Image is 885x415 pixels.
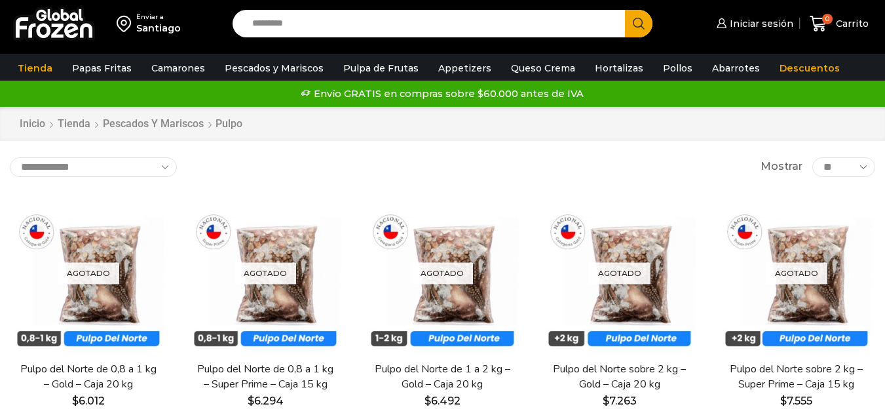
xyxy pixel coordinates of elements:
span: $ [603,395,609,407]
a: Tienda [57,117,91,132]
a: Pulpo del Norte de 0,8 a 1 kg – Gold – Caja 20 kg [18,362,159,392]
a: Inicio [19,117,46,132]
bdi: 6.012 [72,395,105,407]
bdi: 7.263 [603,395,637,407]
span: $ [780,395,787,407]
div: Enviar a [136,12,181,22]
span: Carrito [833,17,869,30]
a: Pulpo del Norte sobre 2 kg – Super Prime – Caja 15 kg [726,362,867,392]
a: Queso Crema [504,56,582,81]
a: Pulpo del Norte de 0,8 a 1 kg – Super Prime – Caja 15 kg [195,362,336,392]
select: Pedido de la tienda [10,157,177,177]
h1: Pulpo [216,117,242,130]
bdi: 7.555 [780,395,812,407]
a: Pulpa de Frutas [337,56,425,81]
span: 0 [822,14,833,24]
span: $ [424,395,431,407]
a: Pescados y Mariscos [102,117,204,132]
bdi: 6.294 [248,395,284,407]
a: Pulpo del Norte sobre 2 kg – Gold – Caja 20 kg [549,362,690,392]
a: Tienda [11,56,59,81]
a: Hortalizas [588,56,650,81]
p: Agotado [235,262,296,284]
a: Pulpo del Norte de 1 a 2 kg – Gold – Caja 20 kg [371,362,513,392]
span: $ [72,395,79,407]
a: Descuentos [773,56,846,81]
a: Iniciar sesión [713,10,793,37]
p: Agotado [766,262,827,284]
span: Mostrar [761,159,802,174]
nav: Breadcrumb [19,117,242,132]
p: Agotado [58,262,119,284]
a: Papas Fritas [66,56,138,81]
a: Appetizers [432,56,498,81]
p: Agotado [411,262,473,284]
a: Pescados y Mariscos [218,56,330,81]
p: Agotado [589,262,650,284]
bdi: 6.492 [424,395,461,407]
a: Camarones [145,56,212,81]
div: Santiago [136,22,181,35]
img: address-field-icon.svg [117,12,136,35]
a: Pollos [656,56,699,81]
span: $ [248,395,254,407]
a: Abarrotes [706,56,766,81]
a: 0 Carrito [806,9,872,39]
button: Search button [625,10,652,37]
span: Iniciar sesión [726,17,793,30]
